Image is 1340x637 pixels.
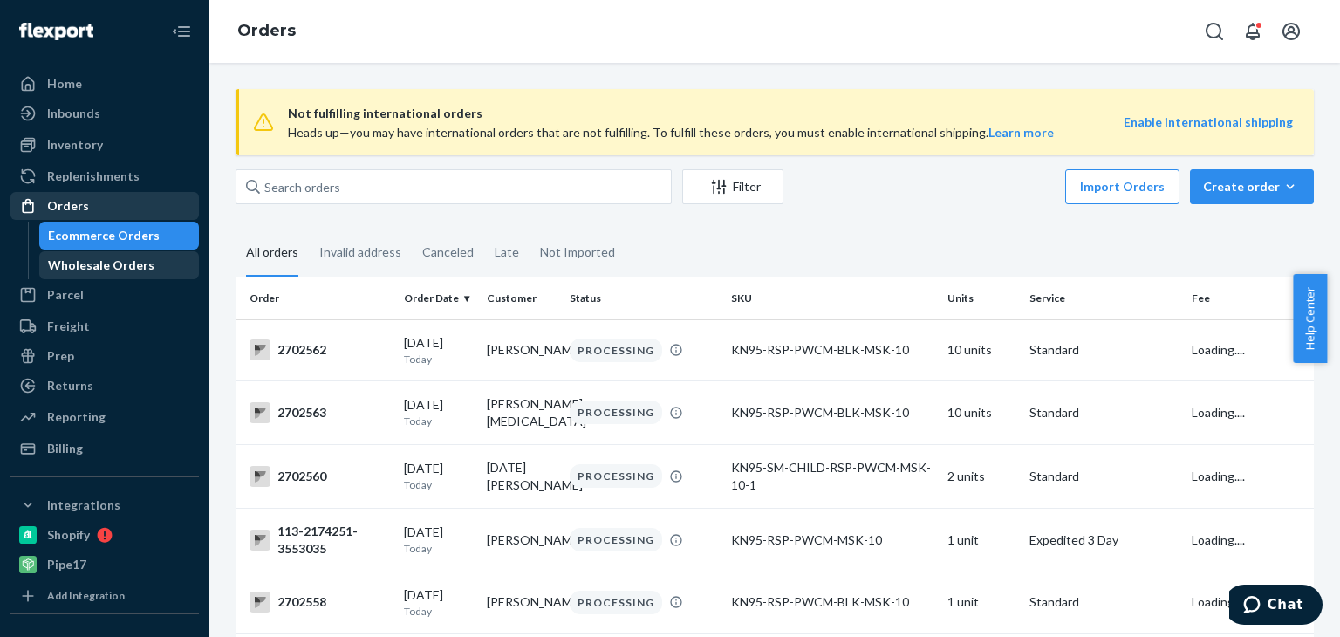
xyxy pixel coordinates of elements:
p: Today [404,541,473,556]
th: Units [940,277,1023,319]
div: Orders [47,197,89,215]
td: [PERSON_NAME] [480,508,563,572]
input: Search orders [236,169,672,204]
div: KN95-RSP-PWCM-BLK-MSK-10 [731,404,933,421]
a: Parcel [10,281,199,309]
div: Parcel [47,286,84,304]
td: 10 units [940,319,1023,380]
td: Loading.... [1185,444,1314,508]
iframe: Opens a widget where you can chat to one of our agents [1229,585,1323,628]
div: Filter [683,178,783,195]
div: Inbounds [47,105,100,122]
a: Freight [10,312,199,340]
button: Help Center [1293,274,1327,363]
th: Service [1022,277,1184,319]
div: 2702560 [250,466,390,487]
button: Open Search Box [1197,14,1232,49]
div: 2702558 [250,592,390,613]
div: PROCESSING [570,464,662,488]
a: Prep [10,342,199,370]
img: Flexport logo [19,23,93,40]
p: Standard [1029,341,1177,359]
p: Today [404,414,473,428]
a: Returns [10,372,199,400]
div: Returns [47,377,93,394]
td: Loading.... [1185,572,1314,633]
a: Learn more [988,125,1054,140]
p: Standard [1029,404,1177,421]
a: Shopify [10,521,199,549]
td: 10 units [940,380,1023,444]
div: Wholesale Orders [48,257,154,274]
th: Order Date [397,277,480,319]
a: Replenishments [10,162,199,190]
a: Orders [237,21,296,40]
div: PROCESSING [570,339,662,362]
div: Billing [47,440,83,457]
p: Expedited 3 Day [1029,531,1177,549]
p: Today [404,604,473,619]
div: Invalid address [319,229,401,275]
div: 2702562 [250,339,390,360]
th: Status [563,277,724,319]
td: 1 unit [940,572,1023,633]
p: Today [404,352,473,366]
div: Shopify [47,526,90,544]
td: Loading.... [1185,508,1314,572]
a: Ecommerce Orders [39,222,200,250]
td: Loading.... [1185,380,1314,444]
div: [DATE] [404,396,473,428]
div: PROCESSING [570,401,662,424]
span: Not fulfilling international orders [288,103,1124,124]
div: [DATE] [404,524,473,556]
div: Ecommerce Orders [48,227,160,244]
button: Create order [1190,169,1314,204]
div: KN95-RSP-PWCM-MSK-10 [731,531,933,549]
div: Reporting [47,408,106,426]
div: Pipe17 [47,556,86,573]
td: 2 units [940,444,1023,508]
button: Filter [682,169,783,204]
a: Orders [10,192,199,220]
button: Open account menu [1274,14,1309,49]
div: Customer [487,291,556,305]
button: Close Navigation [164,14,199,49]
th: Order [236,277,397,319]
td: [PERSON_NAME] [480,319,563,380]
div: PROCESSING [570,528,662,551]
a: Inventory [10,131,199,159]
th: Fee [1185,277,1314,319]
div: KN95-RSP-PWCM-BLK-MSK-10 [731,341,933,359]
a: Billing [10,435,199,462]
div: Add Integration [47,588,125,603]
div: Integrations [47,497,120,514]
td: [PERSON_NAME] [480,572,563,633]
div: Freight [47,318,90,335]
div: KN95-RSP-PWCM-BLK-MSK-10 [731,593,933,611]
div: [DATE] [404,460,473,492]
div: Canceled [422,229,474,275]
span: Heads up—you may have international orders that are not fulfilling. To fulfill these orders, you ... [288,125,1054,140]
th: SKU [724,277,940,319]
a: Home [10,70,199,98]
button: Import Orders [1065,169,1179,204]
button: Open notifications [1235,14,1270,49]
td: 1 unit [940,508,1023,572]
td: Loading.... [1185,319,1314,380]
div: All orders [246,229,298,277]
ol: breadcrumbs [223,6,310,57]
a: Enable international shipping [1124,114,1293,129]
p: Standard [1029,593,1177,611]
td: [DATE][PERSON_NAME] [480,444,563,508]
td: [PERSON_NAME][MEDICAL_DATA] [480,380,563,444]
a: Inbounds [10,99,199,127]
a: Reporting [10,403,199,431]
div: Not Imported [540,229,615,275]
div: Home [47,75,82,92]
p: Today [404,477,473,492]
div: Late [495,229,519,275]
